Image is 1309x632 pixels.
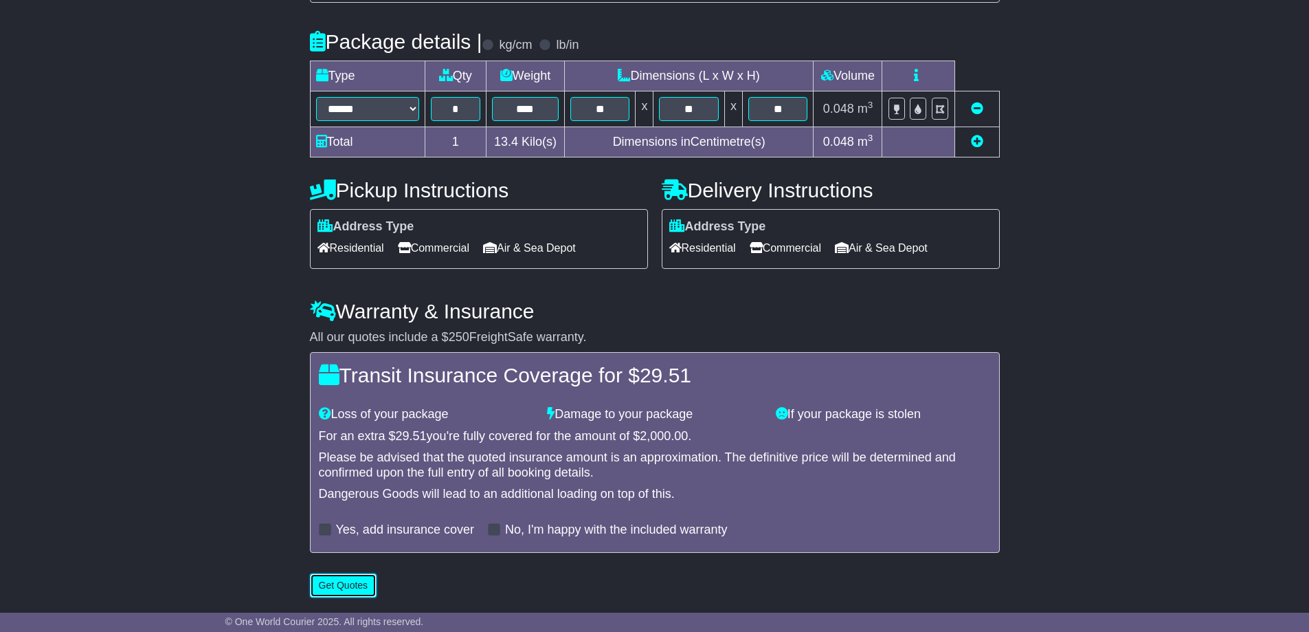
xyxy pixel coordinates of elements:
div: Loss of your package [312,407,541,422]
td: Qty [425,61,486,91]
span: Residential [317,237,384,259]
div: For an extra $ you're fully covered for the amount of $ . [319,429,991,444]
span: m [858,102,873,116]
td: Total [310,127,425,157]
td: Volume [814,61,882,91]
span: 29.51 [396,429,427,443]
span: 0.048 [823,102,854,116]
h4: Delivery Instructions [662,179,1000,201]
td: 1 [425,127,486,157]
label: Yes, add insurance cover [336,523,474,538]
span: © One World Courier 2025. All rights reserved. [225,616,424,627]
span: Commercial [398,237,469,259]
span: Residential [669,237,736,259]
td: x [724,91,742,127]
div: All our quotes include a $ FreightSafe warranty. [310,330,1000,345]
td: Kilo(s) [486,127,564,157]
h4: Warranty & Insurance [310,300,1000,323]
label: kg/cm [499,38,532,53]
span: Air & Sea Depot [835,237,928,259]
label: Address Type [317,219,414,235]
h4: Transit Insurance Coverage for $ [319,364,991,386]
div: Dangerous Goods will lead to an additional loading on top of this. [319,487,991,502]
h4: Pickup Instructions [310,179,648,201]
sup: 3 [868,100,873,110]
span: Air & Sea Depot [483,237,576,259]
button: Get Quotes [310,574,377,598]
span: 13.4 [494,135,518,149]
td: Type [310,61,425,91]
td: Dimensions in Centimetre(s) [564,127,814,157]
sup: 3 [868,133,873,143]
h4: Package details | [310,30,482,53]
div: If your package is stolen [769,407,998,422]
td: Dimensions (L x W x H) [564,61,814,91]
span: m [858,135,873,149]
span: 2,000.00 [640,429,688,443]
a: Remove this item [971,102,983,116]
span: 0.048 [823,135,854,149]
div: Damage to your package [540,407,769,422]
label: No, I'm happy with the included warranty [505,523,728,538]
label: Address Type [669,219,766,235]
td: Weight [486,61,564,91]
td: x [636,91,653,127]
span: 29.51 [640,364,691,386]
span: 250 [449,330,469,344]
a: Add new item [971,135,983,149]
div: Please be advised that the quoted insurance amount is an approximation. The definitive price will... [319,450,991,480]
label: lb/in [556,38,579,53]
span: Commercial [750,237,821,259]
